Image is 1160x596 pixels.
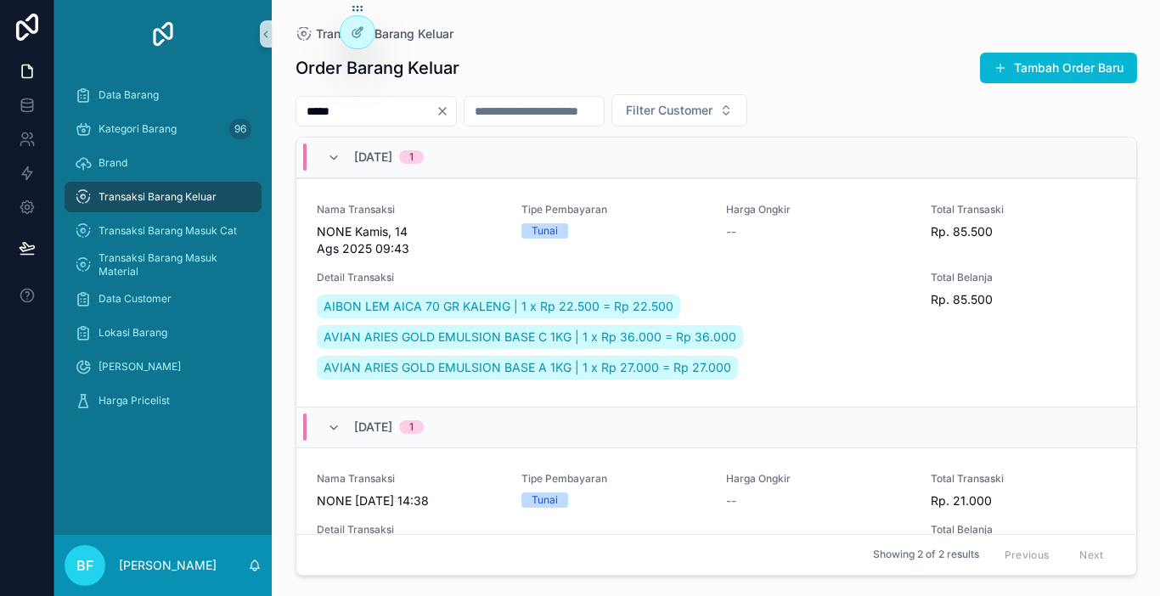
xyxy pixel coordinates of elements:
a: Nama TransaksiNONE Kamis, 14 Ags 2025 09:43Tipe PembayaranTunaiHarga Ongkir--Total TransaskiRp. 8... [296,178,1136,407]
span: Brand [99,156,127,170]
span: AVIAN ARIES GOLD EMULSION BASE C 1KG | 1 x Rp 36.000 = Rp 36.000 [324,329,736,346]
span: Filter Customer [626,102,712,119]
span: Rp. 85.500 [931,223,1115,240]
span: Total Transaski [931,203,1115,216]
span: Nama Transaksi [317,472,501,486]
span: NONE Kamis, 14 Ags 2025 09:43 [317,223,501,257]
span: BF [76,555,93,576]
span: -- [726,492,736,509]
span: Transaksi Barang Masuk Cat [99,224,237,238]
span: Detail Transaksi [317,523,911,537]
a: AIBON LEM AICA 70 GR KALENG | 1 x Rp 22.500 = Rp 22.500 [317,295,680,318]
a: Transaksi Barang Masuk Cat [65,216,262,246]
span: Nama Transaksi [317,203,501,216]
span: Rp. 85.500 [931,291,1115,308]
p: [PERSON_NAME] [119,557,217,574]
a: Brand [65,148,262,178]
div: Tunai [532,492,558,508]
div: scrollable content [54,68,272,438]
button: Clear [436,104,456,118]
span: AIBON LEM AICA 70 GR KALENG | 1 x Rp 22.500 = Rp 22.500 [324,298,673,315]
span: Lokasi Barang [99,326,167,340]
span: Total Belanja [931,523,1115,537]
span: Total Belanja [931,271,1115,284]
span: Detail Transaksi [317,271,911,284]
span: Rp. 21.000 [931,492,1115,509]
span: Harga Ongkir [726,203,910,216]
a: Data Customer [65,284,262,314]
a: Data Barang [65,80,262,110]
span: -- [726,223,736,240]
a: Transaksi Barang Keluar [296,25,453,42]
h1: Order Barang Keluar [296,56,459,80]
span: Data Barang [99,88,159,102]
span: Kategori Barang [99,122,177,136]
span: Total Transaski [931,472,1115,486]
img: App logo [149,20,177,48]
div: 96 [229,119,251,139]
span: Data Customer [99,292,172,306]
div: 1 [409,150,414,164]
a: Harga Pricelist [65,385,262,416]
a: Transaksi Barang Keluar [65,182,262,212]
span: Harga Ongkir [726,472,910,486]
span: Showing 2 of 2 results [873,548,979,562]
span: Transaksi Barang Keluar [316,25,453,42]
span: [PERSON_NAME] [99,360,181,374]
span: Tipe Pembayaran [521,203,706,216]
button: Tambah Order Baru [980,53,1137,83]
a: [PERSON_NAME] [65,351,262,382]
span: Transaksi Barang Keluar [99,190,217,204]
div: 1 [409,420,414,434]
span: [DATE] [354,419,392,436]
span: Tipe Pembayaran [521,472,706,486]
span: Transaksi Barang Masuk Material [99,251,245,278]
a: Kategori Barang96 [65,114,262,144]
a: AVIAN ARIES GOLD EMULSION BASE C 1KG | 1 x Rp 36.000 = Rp 36.000 [317,325,743,349]
span: Harga Pricelist [99,394,170,408]
a: AVIAN ARIES GOLD EMULSION BASE A 1KG | 1 x Rp 27.000 = Rp 27.000 [317,356,738,380]
span: NONE [DATE] 14:38 [317,492,501,509]
a: Transaksi Barang Masuk Material [65,250,262,280]
div: Tunai [532,223,558,239]
span: [DATE] [354,149,392,166]
span: AVIAN ARIES GOLD EMULSION BASE A 1KG | 1 x Rp 27.000 = Rp 27.000 [324,359,731,376]
button: Select Button [611,94,747,127]
a: Lokasi Barang [65,318,262,348]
